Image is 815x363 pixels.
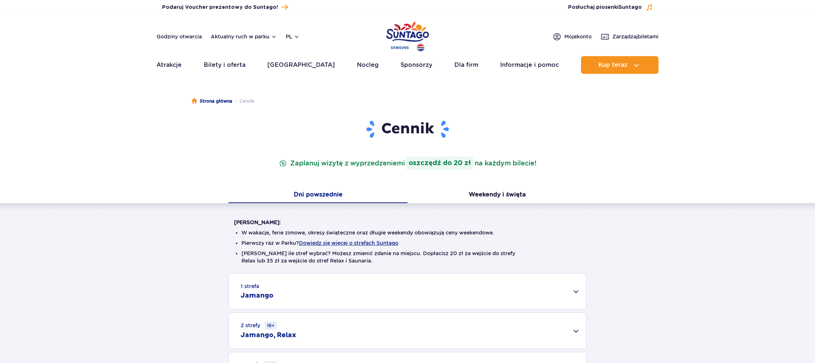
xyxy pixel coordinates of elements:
[564,33,592,40] span: Moje konto
[241,250,574,264] li: [PERSON_NAME] ile stref wybrać? Możesz zmienić zdanie na miejscu. Dopłacisz 20 zł za wejście do s...
[241,291,274,300] h2: Jamango
[267,56,335,74] a: [GEOGRAPHIC_DATA]
[278,157,538,170] p: Zaplanuj wizytę z wyprzedzeniem na każdym bilecie!
[581,56,658,74] button: Kup teraz
[598,62,627,68] span: Kup teraz
[299,240,398,246] button: Dowiedz się więcej o strefach Suntago
[454,56,478,74] a: Dla firm
[553,32,592,41] a: Mojekonto
[241,282,259,290] small: 1 strefa
[241,229,574,236] li: W wakacje, ferie zimowe, okresy świąteczne oraz długie weekendy obowiązują ceny weekendowe.
[157,33,202,40] a: Godziny otwarcia
[406,157,473,170] strong: oszczędź do 20 zł
[232,97,254,105] li: Cennik
[612,33,658,40] span: Zarządzaj biletami
[500,56,559,74] a: Informacje i pomoc
[386,18,429,52] a: Park of Poland
[400,56,432,74] a: Sponsorzy
[234,219,281,225] strong: [PERSON_NAME]:
[286,33,300,40] button: pl
[568,4,642,11] span: Posłuchaj piosenki
[619,5,642,10] span: Suntago
[241,239,574,247] li: Pierwszy raz w Parku?
[204,56,245,74] a: Bilety i oferta
[228,188,407,203] button: Dni powszednie
[568,4,653,11] button: Posłuchaj piosenkiSuntago
[407,188,587,203] button: Weekendy i święta
[162,2,288,12] a: Podaruj Voucher prezentowy do Suntago!
[601,32,658,41] a: Zarządzajbiletami
[357,56,379,74] a: Nocleg
[192,97,232,105] a: Strona główna
[241,331,296,340] h2: Jamango, Relax
[241,322,277,329] small: 2 strefy
[211,34,277,40] button: Aktualny ruch w parku
[162,4,278,11] span: Podaruj Voucher prezentowy do Suntago!
[265,322,277,329] small: 16+
[157,56,182,74] a: Atrakcje
[234,120,581,139] h1: Cennik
